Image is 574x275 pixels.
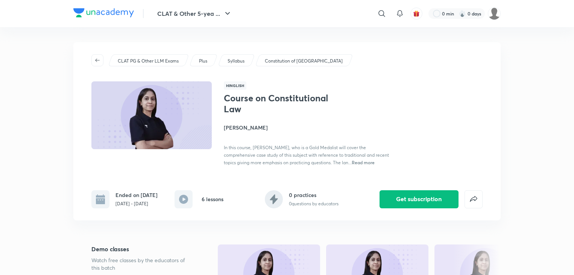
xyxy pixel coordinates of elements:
[202,195,223,203] h6: 6 lessons
[289,200,339,207] p: 0 questions by educators
[224,81,246,90] span: Hinglish
[118,58,179,64] p: CLAT PG & Other LLM Exams
[289,191,339,199] h6: 0 practices
[224,145,389,165] span: In this course, [PERSON_NAME], who is a Gold Medalist will cover the comprehensive case study of ...
[380,190,459,208] button: Get subscription
[459,10,466,17] img: streak
[224,124,392,131] h4: [PERSON_NAME]
[264,58,344,64] a: Constitution of [GEOGRAPHIC_DATA]
[115,200,158,207] p: [DATE] - [DATE]
[265,58,343,64] p: Constitution of [GEOGRAPHIC_DATA]
[73,8,134,19] a: Company Logo
[153,6,237,21] button: CLAT & Other 5-yea ...
[117,58,180,64] a: CLAT PG & Other LLM Exams
[115,191,158,199] h6: Ended on [DATE]
[352,159,375,165] span: Read more
[198,58,209,64] a: Plus
[228,58,244,64] p: Syllabus
[410,8,422,20] button: avatar
[90,81,213,150] img: Thumbnail
[465,190,483,208] button: false
[224,93,347,115] h1: Course on Constitutional Law
[199,58,207,64] p: Plus
[226,58,246,64] a: Syllabus
[413,10,420,17] img: avatar
[488,7,501,20] img: sejal
[91,244,194,254] h5: Demo classes
[91,257,194,272] p: Watch free classes by the educators of this batch
[73,8,134,17] img: Company Logo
